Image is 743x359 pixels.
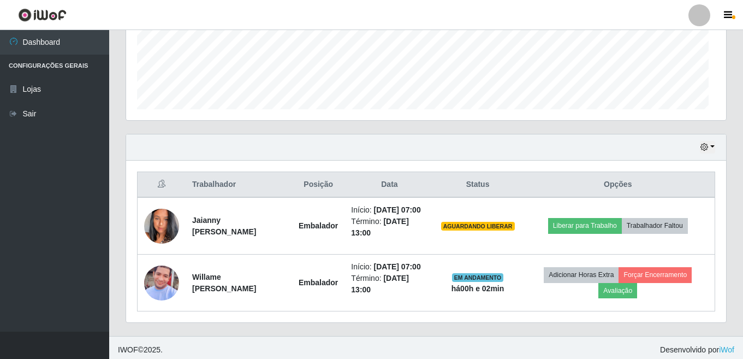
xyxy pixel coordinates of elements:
span: IWOF [118,345,138,354]
li: Início: [351,261,427,273]
th: Status [435,172,521,198]
th: Opções [521,172,715,198]
img: 1756152296387.jpeg [144,195,179,257]
li: Término: [351,273,427,296]
li: Início: [351,204,427,216]
li: Término: [351,216,427,239]
button: Liberar para Trabalho [548,218,622,233]
span: Desenvolvido por [660,344,734,356]
th: Trabalhador [186,172,292,198]
strong: Embalador [299,278,338,287]
span: EM ANDAMENTO [452,273,504,282]
span: © 2025 . [118,344,163,356]
button: Trabalhador Faltou [622,218,688,233]
img: CoreUI Logo [18,8,67,22]
time: [DATE] 07:00 [374,205,421,214]
strong: Willame [PERSON_NAME] [192,273,256,293]
strong: Jaianny [PERSON_NAME] [192,216,256,236]
strong: há 00 h e 02 min [451,284,504,293]
a: iWof [719,345,734,354]
th: Data [344,172,434,198]
th: Posição [292,172,344,198]
button: Adicionar Horas Extra [544,267,619,283]
img: 1754918397165.jpeg [144,244,179,322]
span: AGUARDANDO LIBERAR [441,222,515,231]
strong: Embalador [299,221,338,230]
button: Forçar Encerramento [619,267,692,283]
time: [DATE] 07:00 [374,262,421,271]
button: Avaliação [598,283,637,298]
